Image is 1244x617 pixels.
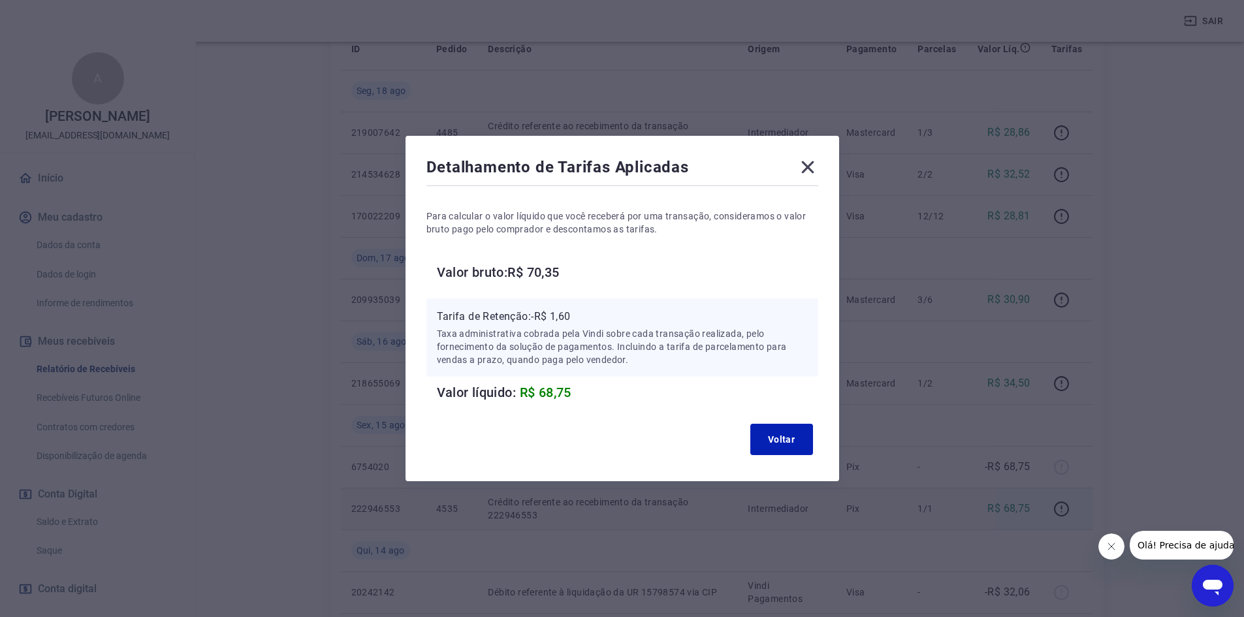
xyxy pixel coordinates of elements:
[1130,531,1234,560] iframe: Mensagem da empresa
[1192,565,1234,607] iframe: Botão para abrir a janela de mensagens
[437,382,818,403] h6: Valor líquido:
[426,210,818,236] p: Para calcular o valor líquido que você receberá por uma transação, consideramos o valor bruto pag...
[437,309,808,324] p: Tarifa de Retenção: -R$ 1,60
[8,9,110,20] span: Olá! Precisa de ajuda?
[437,262,818,283] h6: Valor bruto: R$ 70,35
[437,327,808,366] p: Taxa administrativa cobrada pela Vindi sobre cada transação realizada, pelo fornecimento da soluç...
[1098,533,1124,560] iframe: Fechar mensagem
[520,385,571,400] span: R$ 68,75
[426,157,818,183] div: Detalhamento de Tarifas Aplicadas
[750,424,813,455] button: Voltar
